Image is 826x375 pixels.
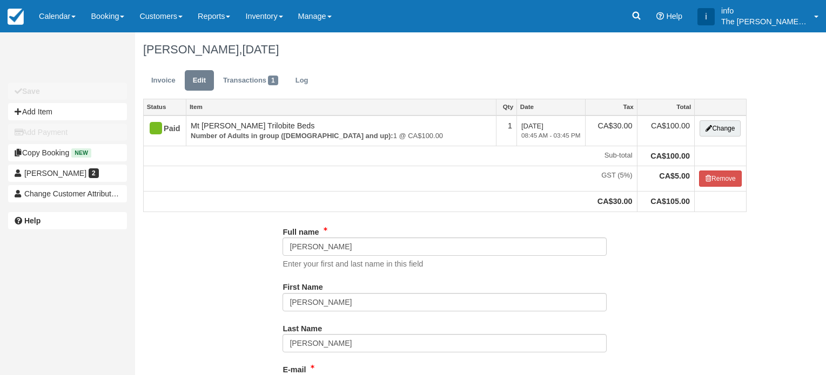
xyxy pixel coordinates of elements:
a: Item [186,99,496,114]
em: 08:45 AM - 03:45 PM [521,131,581,140]
span: Help [666,12,682,21]
button: Change Customer Attribution [8,185,127,202]
td: Mt [PERSON_NAME] Trilobite Beds [186,115,496,146]
button: Remove [699,171,742,187]
p: info [721,5,808,16]
p: Enter your first and last name in this field [283,258,423,270]
a: Invoice [143,70,184,91]
a: Edit [185,70,214,91]
a: Date [517,99,585,114]
td: 1 [496,115,516,146]
div: Paid [148,120,172,138]
b: Help [24,216,41,225]
span: [DATE] [242,43,279,56]
a: Log [287,70,317,91]
span: [DATE] [521,122,581,140]
a: Help [8,212,127,229]
a: Qty [496,99,516,114]
strong: CA$105.00 [650,197,690,206]
em: Sub-total [148,151,633,161]
span: New [71,148,91,158]
a: [PERSON_NAME] 2 [8,165,127,182]
em: GST (5%) [148,171,633,181]
em: 1 @ CA$100.00 [191,131,492,141]
label: First Name [283,278,323,293]
div: i [697,8,715,25]
a: Total [637,99,695,114]
td: CA$100.00 [637,115,695,146]
td: CA$30.00 [585,115,637,146]
span: [PERSON_NAME] [24,169,86,178]
button: Save [8,83,127,100]
button: Change [700,120,741,137]
button: Copy Booking New [8,144,127,161]
span: Change Customer Attribution [24,189,122,198]
label: Full name [283,223,319,238]
span: 2 [89,168,99,178]
b: Save [22,87,40,96]
button: Add Item [8,103,127,120]
p: The [PERSON_NAME] Shale Geoscience Foundation [721,16,808,27]
strong: CA$30.00 [597,197,633,206]
button: Add Payment [8,124,127,141]
a: Status [144,99,186,114]
h1: [PERSON_NAME], [143,43,747,56]
img: checkfront-main-nav-mini-logo.png [8,9,24,25]
a: Tax [586,99,637,114]
label: Last Name [283,319,322,335]
i: Help [656,12,664,20]
strong: CA$100.00 [650,152,690,160]
a: Transactions1 [215,70,286,91]
span: 1 [268,76,278,85]
strong: CA$5.00 [659,172,690,180]
strong: Number of Adults in group (19 years old and up) [191,132,393,140]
